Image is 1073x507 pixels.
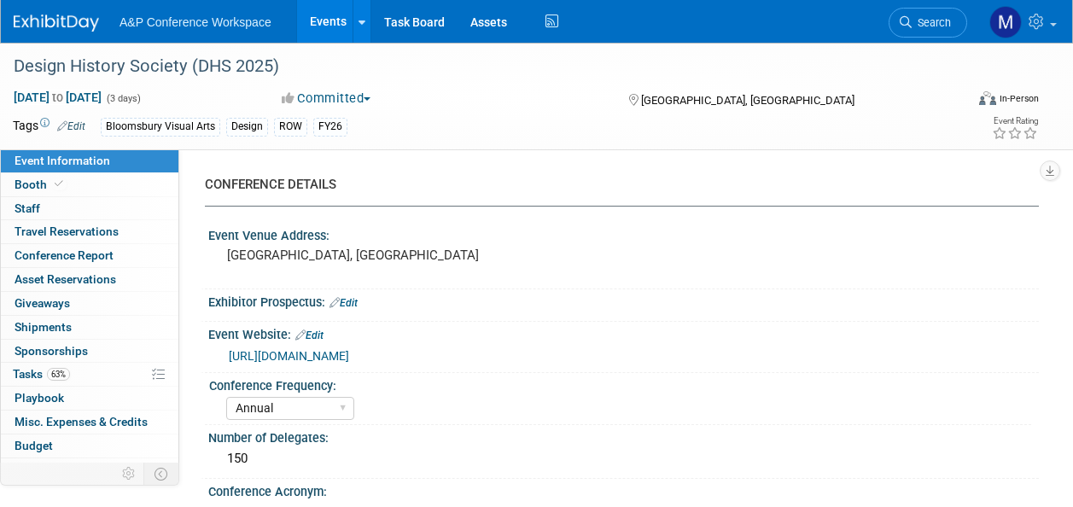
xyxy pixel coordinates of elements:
span: ROI, Objectives & ROO [15,463,129,476]
div: Exhibitor Prospectus: [208,289,1039,312]
span: Conference Report [15,248,114,262]
a: Conference Report [1,244,178,267]
button: Committed [276,90,377,108]
a: Edit [57,120,85,132]
a: Asset Reservations [1,268,178,291]
div: Event Venue Address: [208,223,1039,244]
a: ROI, Objectives & ROO [1,458,178,481]
div: 150 [221,446,1026,472]
a: [URL][DOMAIN_NAME] [229,349,349,363]
span: Budget [15,439,53,452]
span: Search [912,16,951,29]
span: Sponsorships [15,344,88,358]
a: Playbook [1,387,178,410]
span: Misc. Expenses & Credits [15,415,148,428]
div: CONFERENCE DETAILS [205,176,1026,194]
div: Design History Society (DHS 2025) [8,51,951,82]
pre: [GEOGRAPHIC_DATA], [GEOGRAPHIC_DATA] [227,248,535,263]
span: Shipments [15,320,72,334]
td: Personalize Event Tab Strip [114,463,144,485]
img: Matt Hambridge [989,6,1022,38]
a: Misc. Expenses & Credits [1,411,178,434]
a: Shipments [1,316,178,339]
span: A&P Conference Workspace [120,15,271,29]
td: Tags [13,117,85,137]
span: Asset Reservations [15,272,116,286]
span: Event Information [15,154,110,167]
div: Event Website: [208,322,1039,344]
span: [GEOGRAPHIC_DATA], [GEOGRAPHIC_DATA] [641,94,854,107]
div: FY26 [313,118,347,136]
span: to [50,90,66,104]
span: Tasks [13,367,70,381]
img: ExhibitDay [14,15,99,32]
span: Booth [15,178,67,191]
div: Event Format [889,89,1039,114]
a: Sponsorships [1,340,178,363]
a: Staff [1,197,178,220]
td: Toggle Event Tabs [144,463,179,485]
a: Search [889,8,967,38]
a: Tasks63% [1,363,178,386]
div: Design [226,118,268,136]
div: Conference Frequency: [209,373,1031,394]
a: Booth [1,173,178,196]
img: Format-Inperson.png [979,91,996,105]
span: Playbook [15,391,64,405]
a: Edit [295,329,324,341]
div: ROW [274,118,307,136]
span: Giveaways [15,296,70,310]
a: Budget [1,434,178,457]
div: Bloomsbury Visual Arts [101,118,220,136]
a: Edit [329,297,358,309]
i: Booth reservation complete [55,179,63,189]
span: (3 days) [105,93,141,104]
span: [DATE] [DATE] [13,90,102,105]
span: 63% [47,368,70,381]
a: Giveaways [1,292,178,315]
div: Number of Delegates: [208,425,1039,446]
div: Event Rating [992,117,1038,125]
span: Staff [15,201,40,215]
span: Travel Reservations [15,224,119,238]
a: Travel Reservations [1,220,178,243]
a: Event Information [1,149,178,172]
div: Conference Acronym: [208,479,1039,500]
div: In-Person [999,92,1039,105]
